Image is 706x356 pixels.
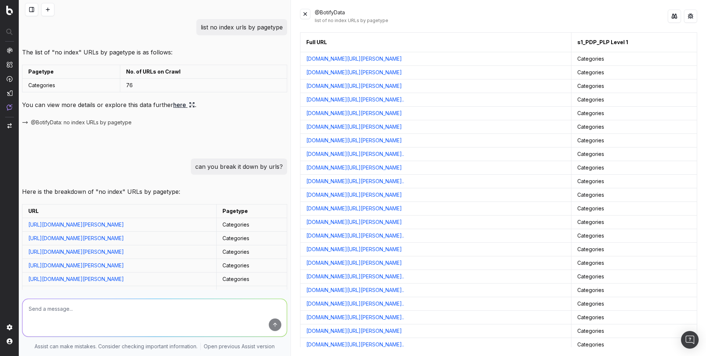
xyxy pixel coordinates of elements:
[28,221,124,228] a: [URL][DOMAIN_NAME][PERSON_NAME]
[217,218,287,232] td: Categories
[571,324,697,338] td: Categories
[571,66,697,79] td: Categories
[306,96,404,103] a: [DOMAIN_NAME][URL][PERSON_NAME]..
[7,61,13,68] img: Intelligence
[120,65,287,79] td: No. of URLs on Crawl
[315,9,668,24] div: @BotifyData
[306,39,327,46] div: Full URL
[306,55,402,63] a: [DOMAIN_NAME][URL][PERSON_NAME]
[7,90,13,96] img: Studio
[22,119,140,126] button: @BotifyData: no index URLs by pagetype
[571,229,697,243] td: Categories
[195,161,283,172] p: can you break it down by urls?
[22,204,217,218] td: URL
[217,259,287,273] td: Categories
[306,218,402,226] a: [DOMAIN_NAME][URL][PERSON_NAME]
[571,175,697,188] td: Categories
[571,52,697,66] td: Categories
[306,205,402,212] a: [DOMAIN_NAME][URL][PERSON_NAME]
[7,47,13,53] img: Analytics
[28,289,124,296] a: [URL][DOMAIN_NAME][PERSON_NAME]
[22,100,287,110] p: You can view more details or explore this data further .
[35,343,197,350] p: Assist can make mistakes. Consider checking important information.
[217,204,287,218] td: Pagetype
[571,93,697,107] td: Categories
[571,216,697,229] td: Categories
[306,137,402,144] a: [DOMAIN_NAME][URL][PERSON_NAME]
[22,47,287,57] p: The list of "no index" URLs by pagetype is as follows:
[31,119,132,126] span: @BotifyData: no index URLs by pagetype
[306,164,402,171] a: [DOMAIN_NAME][URL][PERSON_NAME]
[173,100,195,110] a: here
[22,65,120,79] td: Pagetype
[306,300,404,307] a: [DOMAIN_NAME][URL][PERSON_NAME]..
[22,79,120,92] td: Categories
[306,341,404,348] a: [DOMAIN_NAME][URL][PERSON_NAME]..
[306,232,404,239] a: [DOMAIN_NAME][URL][PERSON_NAME]..
[28,262,124,268] a: [URL][DOMAIN_NAME][PERSON_NAME]
[681,331,699,349] div: Open Intercom Messenger
[217,273,287,286] td: Categories
[571,270,697,284] td: Categories
[571,147,697,161] td: Categories
[22,186,287,197] p: Here is the breakdown of "no index" URLs by pagetype:
[306,246,402,253] a: [DOMAIN_NAME][URL][PERSON_NAME]
[7,338,13,344] img: My account
[571,161,697,175] td: Categories
[7,104,13,110] img: Assist
[306,110,402,117] a: [DOMAIN_NAME][URL][PERSON_NAME]
[571,256,697,270] td: Categories
[28,276,124,282] a: [URL][DOMAIN_NAME][PERSON_NAME]
[120,79,287,92] td: 76
[28,249,124,255] a: [URL][DOMAIN_NAME][PERSON_NAME]
[571,297,697,311] td: Categories
[7,123,12,128] img: Switch project
[204,343,275,350] a: Open previous Assist version
[571,284,697,297] td: Categories
[217,286,287,300] td: Categories
[306,273,404,280] a: [DOMAIN_NAME][URL][PERSON_NAME]..
[306,286,404,294] a: [DOMAIN_NAME][URL][PERSON_NAME]..
[306,259,402,267] a: [DOMAIN_NAME][URL][PERSON_NAME]
[571,120,697,134] td: Categories
[6,6,13,15] img: Botify logo
[7,324,13,330] img: Setting
[571,107,697,120] td: Categories
[306,123,402,131] a: [DOMAIN_NAME][URL][PERSON_NAME]
[315,18,668,24] div: list of no index URLs by pagetype
[571,311,697,324] td: Categories
[306,178,404,185] a: [DOMAIN_NAME][URL][PERSON_NAME]..
[571,134,697,147] td: Categories
[7,76,13,82] img: Activation
[306,150,404,158] a: [DOMAIN_NAME][URL][PERSON_NAME]..
[306,69,402,76] a: [DOMAIN_NAME][URL][PERSON_NAME]
[28,235,124,241] a: [URL][DOMAIN_NAME][PERSON_NAME]
[217,245,287,259] td: Categories
[571,202,697,216] td: Categories
[201,22,283,32] p: list no index urls by pagetype
[217,232,287,245] td: Categories
[306,82,402,90] a: [DOMAIN_NAME][URL][PERSON_NAME]
[306,191,402,199] a: [DOMAIN_NAME][URL][PERSON_NAME]
[571,338,697,352] td: Categories
[571,188,697,202] td: Categories
[577,39,628,46] div: s1_PDP_PLP Level 1
[306,327,402,335] a: [DOMAIN_NAME][URL][PERSON_NAME]
[571,79,697,93] td: Categories
[306,314,404,321] a: [DOMAIN_NAME][URL][PERSON_NAME]..
[571,243,697,256] td: Categories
